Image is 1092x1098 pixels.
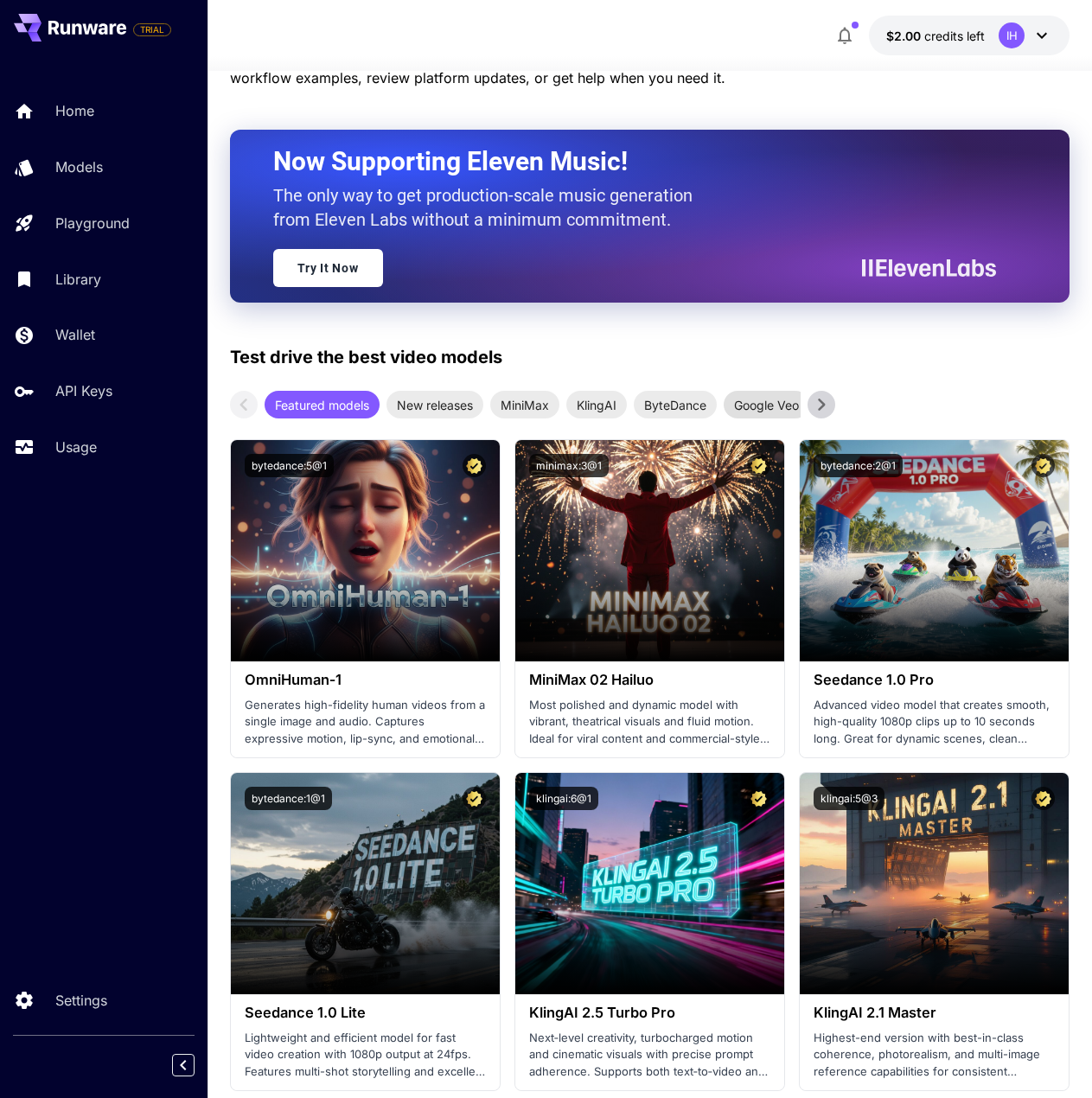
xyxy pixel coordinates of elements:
[999,22,1025,48] div: IH
[463,454,486,477] button: Certified Model – Vetted for best performance and includes a commercial license.
[634,391,717,418] div: ByteDance
[245,697,486,748] p: Generates high-fidelity human videos from a single image and audio. Captures expressive motion, l...
[55,269,101,290] p: Library
[172,1054,195,1076] button: Collapse sidebar
[245,787,332,810] button: bytedance:1@1
[814,454,903,477] button: bytedance:2@1
[515,773,784,994] img: alt
[800,440,1069,661] img: alt
[814,697,1055,748] p: Advanced video model that creates smooth, high-quality 1080p clips up to 10 seconds long. Great f...
[185,1050,208,1081] div: Collapse sidebar
[566,391,627,418] div: KlingAI
[886,27,985,45] div: $2.00
[265,396,380,414] span: Featured models
[386,396,483,414] span: New releases
[273,183,706,232] p: The only way to get production-scale music generation from Eleven Labs without a minimum commitment.
[463,787,486,810] button: Certified Model – Vetted for best performance and includes a commercial license.
[800,773,1069,994] img: alt
[529,454,609,477] button: minimax:3@1
[133,19,171,40] span: Add your payment card to enable full platform functionality.
[245,1005,486,1021] h3: Seedance 1.0 Lite
[747,454,770,477] button: Certified Model – Vetted for best performance and includes a commercial license.
[814,787,884,810] button: klingai:5@3
[515,440,784,661] img: alt
[231,440,500,661] img: alt
[529,787,598,810] button: klingai:6@1
[55,100,94,121] p: Home
[55,380,112,401] p: API Keys
[273,145,984,178] h2: Now Supporting Eleven Music!
[529,1005,770,1021] h3: KlingAI 2.5 Turbo Pro
[55,213,130,233] p: Playground
[724,391,809,418] div: Google Veo
[724,396,809,414] span: Google Veo
[55,324,95,345] p: Wallet
[134,23,170,36] span: TRIAL
[529,697,770,748] p: Most polished and dynamic model with vibrant, theatrical visuals and fluid motion. Ideal for vira...
[1031,787,1055,810] button: Certified Model – Vetted for best performance and includes a commercial license.
[886,29,924,43] span: $2.00
[273,249,383,287] a: Try It Now
[245,1030,486,1081] p: Lightweight and efficient model for fast video creation with 1080p output at 24fps. Features mult...
[814,1030,1055,1081] p: Highest-end version with best-in-class coherence, photorealism, and multi-image reference capabil...
[634,396,717,414] span: ByteDance
[55,437,97,457] p: Usage
[245,454,334,477] button: bytedance:5@1
[490,396,559,414] span: MiniMax
[230,344,502,370] p: Test drive the best video models
[814,1005,1055,1021] h3: KlingAI 2.1 Master
[231,773,500,994] img: alt
[814,672,1055,688] h3: Seedance 1.0 Pro
[265,391,380,418] div: Featured models
[55,990,107,1011] p: Settings
[1031,454,1055,477] button: Certified Model – Vetted for best performance and includes a commercial license.
[490,391,559,418] div: MiniMax
[55,156,103,177] p: Models
[747,787,770,810] button: Certified Model – Vetted for best performance and includes a commercial license.
[386,391,483,418] div: New releases
[529,1030,770,1081] p: Next‑level creativity, turbocharged motion and cinematic visuals with precise prompt adherence. S...
[924,29,985,43] span: credits left
[245,672,486,688] h3: OmniHuman‑1
[566,396,627,414] span: KlingAI
[529,672,770,688] h3: MiniMax 02 Hailuo
[869,16,1070,55] button: $2.00IH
